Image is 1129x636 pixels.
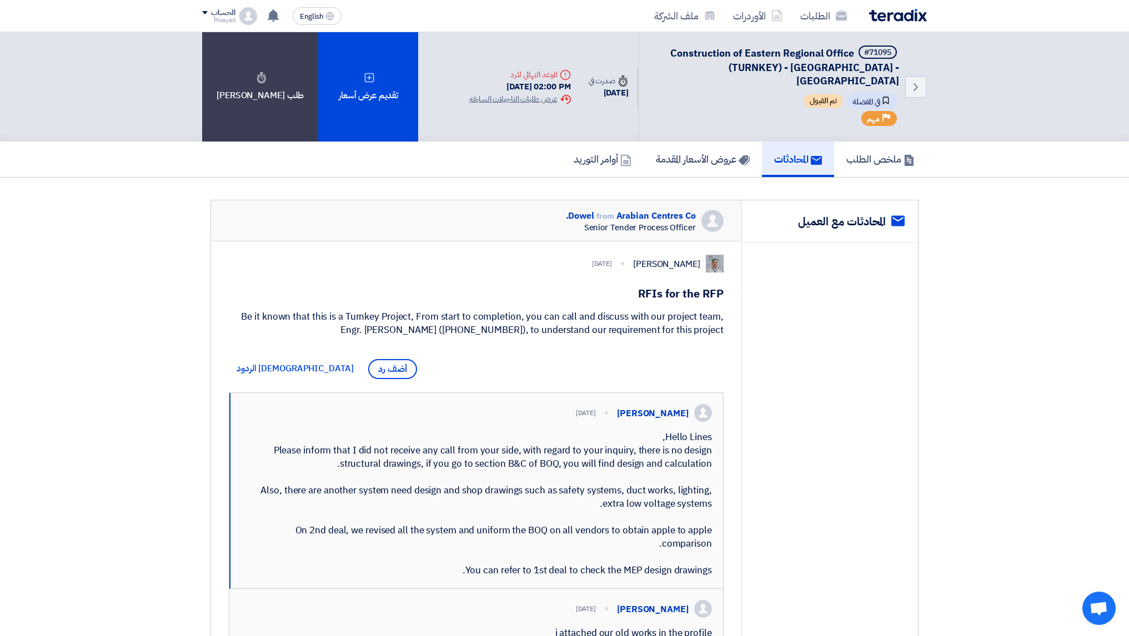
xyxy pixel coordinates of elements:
div: [DATE] [592,259,612,269]
div: عرض طلبات التاجيلات السابقه [469,93,570,105]
img: profile_test.png [694,404,712,422]
div: Be it known that this is a Turnkey Project, From start to completion, you can call and discuss wi... [229,310,724,337]
div: [PERSON_NAME] [617,603,689,615]
img: IMG_1753965247717.jpg [706,255,724,272]
a: المحادثات [762,142,834,177]
div: [PERSON_NAME] [617,407,689,420]
h5: عروض الأسعار المقدمة [656,153,750,165]
div: Open chat [1082,592,1116,625]
div: تقديم عرض أسعار [318,32,418,142]
div: الحساب [211,8,235,18]
span: from [596,210,614,222]
h2: المحادثات مع العميل [798,214,886,229]
div: Dowel Arabian Centres Co. [566,210,696,223]
div: Moayad [202,17,235,23]
div: الموعد النهائي للرد [469,69,570,80]
img: profile_test.png [239,7,257,25]
a: الطلبات [791,3,856,29]
a: ملخص الطلب [834,142,927,177]
h5: Construction of Eastern Regional Office (TURNKEY) - Nakheel Mall - Dammam [652,46,899,88]
h1: RFIs for the RFP [229,286,724,301]
button: English [293,7,342,25]
a: ملف الشركة [645,3,724,29]
img: profile_test.png [694,600,712,618]
span: أضف رد [368,359,417,379]
a: الأوردرات [724,3,791,29]
div: [DATE] [576,604,596,614]
div: [PERSON_NAME] [633,258,700,271]
span: [DEMOGRAPHIC_DATA] الردود [237,362,354,375]
div: #71095 [864,49,891,57]
h5: ملخص الطلب [846,153,915,165]
div: [DATE] [589,87,629,99]
h5: أوامر التوريد [574,153,631,165]
div: صدرت في [589,75,629,87]
div: Senior Tender Process Officer [566,223,696,233]
div: Hello Lines, Please inform that I did not receive any call from your side, with regard to your in... [242,431,712,577]
div: طلب [PERSON_NAME] [202,32,318,142]
img: Teradix logo [869,9,927,22]
span: Construction of Eastern Regional Office (TURNKEY) - [GEOGRAPHIC_DATA] - [GEOGRAPHIC_DATA] [670,46,899,88]
a: أوامر التوريد [561,142,644,177]
span: تم القبول [804,94,842,108]
span: مهم [867,114,880,124]
span: English [300,13,323,21]
span: في المفضلة [847,93,897,109]
a: عروض الأسعار المقدمة [644,142,762,177]
div: [DATE] 02:00 PM [469,80,570,93]
div: [DATE] [576,408,596,418]
h5: المحادثات [774,153,822,165]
